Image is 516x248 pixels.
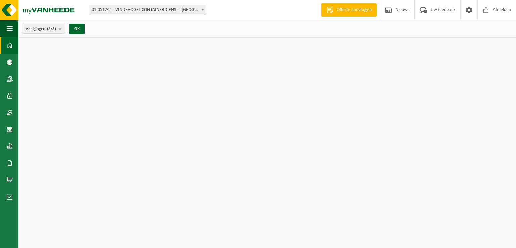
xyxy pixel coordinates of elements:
[321,3,377,17] a: Offerte aanvragen
[69,24,85,34] button: OK
[335,7,373,13] span: Offerte aanvragen
[22,24,65,34] button: Vestigingen(8/8)
[26,24,56,34] span: Vestigingen
[89,5,206,15] span: 01-051241 - VINDEVOGEL CONTAINERDIENST - OUDENAARDE - OUDENAARDE
[47,27,56,31] count: (8/8)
